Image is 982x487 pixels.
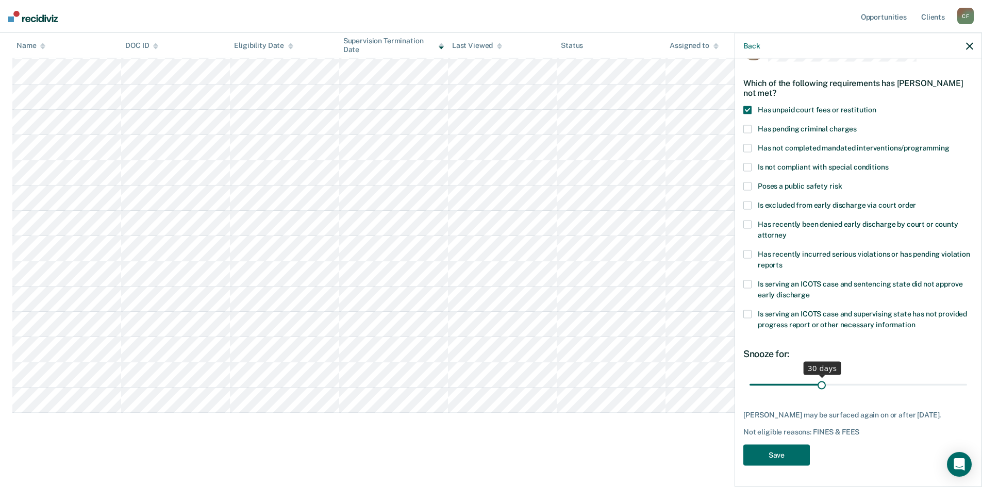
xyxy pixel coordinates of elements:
div: DOC ID [125,41,158,50]
span: Is not compliant with special conditions [758,163,888,171]
div: Snooze for: [743,348,973,360]
div: Which of the following requirements has [PERSON_NAME] not met? [743,70,973,106]
div: Open Intercom Messenger [947,452,972,477]
span: Has pending criminal charges [758,125,857,133]
span: Has unpaid court fees or restitution [758,106,876,114]
div: Not eligible reasons: FINES & FEES [743,428,973,436]
div: [PERSON_NAME] may be surfaced again on or after [DATE]. [743,410,973,419]
div: Last Viewed [452,41,502,50]
button: Back [743,41,760,50]
div: Eligibility Date [234,41,293,50]
span: Poses a public safety risk [758,182,842,190]
span: Is excluded from early discharge via court order [758,201,916,209]
div: Name [16,41,45,50]
button: Save [743,445,810,466]
span: Has recently been denied early discharge by court or county attorney [758,220,958,239]
span: Is serving an ICOTS case and sentencing state did not approve early discharge [758,280,962,299]
div: Status [561,41,583,50]
span: Is serving an ICOTS case and supervising state has not provided progress report or other necessar... [758,310,967,329]
div: C F [957,8,974,24]
div: 30 days [804,361,841,375]
span: Has recently incurred serious violations or has pending violation reports [758,250,970,269]
img: Recidiviz [8,11,58,22]
div: Assigned to [670,41,718,50]
span: Has not completed mandated interventions/programming [758,144,950,152]
div: Supervision Termination Date [343,37,444,54]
